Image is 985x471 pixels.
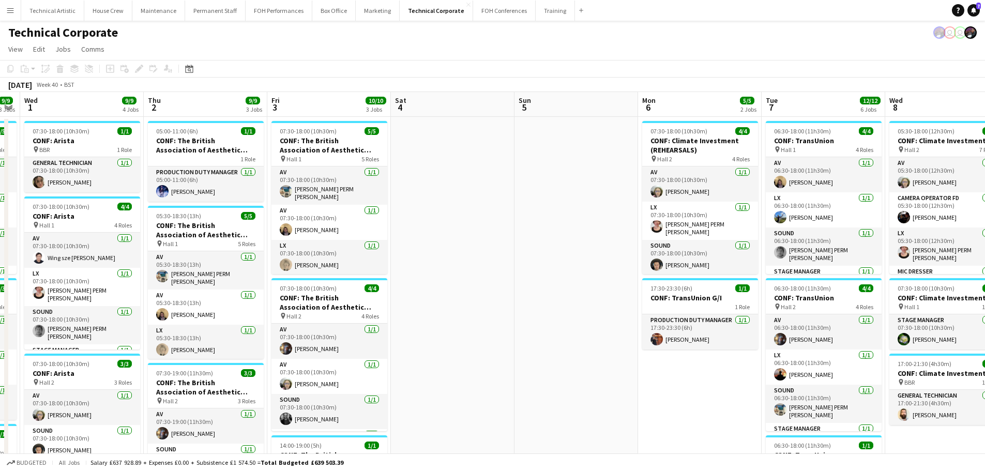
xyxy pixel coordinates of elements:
app-user-avatar: Zubair PERM Dhalla [933,26,946,39]
button: Technical Corporate [400,1,473,21]
button: Marketing [356,1,400,21]
div: Salary £637 928.89 + Expenses £0.00 + Subsistence £1 574.50 = [90,459,343,466]
button: Maintenance [132,1,185,21]
a: Edit [29,42,49,56]
button: Training [536,1,575,21]
span: All jobs [57,459,82,466]
button: Permanent Staff [185,1,246,21]
span: 7 [976,3,981,9]
app-user-avatar: Liveforce Admin [954,26,966,39]
span: View [8,44,23,54]
app-user-avatar: Liveforce Admin [944,26,956,39]
span: Edit [33,44,45,54]
span: Jobs [55,44,71,54]
a: 7 [967,4,980,17]
a: View [4,42,27,56]
button: Budgeted [5,457,48,468]
span: Comms [81,44,104,54]
h1: Technical Corporate [8,25,118,40]
button: House Crew [84,1,132,21]
button: FOH Performances [246,1,312,21]
span: Budgeted [17,459,47,466]
a: Comms [77,42,109,56]
button: FOH Conferences [473,1,536,21]
button: Box Office [312,1,356,21]
div: [DATE] [8,80,32,90]
span: Total Budgeted £639 503.39 [261,459,343,466]
app-user-avatar: Zubair PERM Dhalla [964,26,977,39]
div: BST [64,81,74,88]
a: Jobs [51,42,75,56]
button: Technical Artistic [21,1,84,21]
